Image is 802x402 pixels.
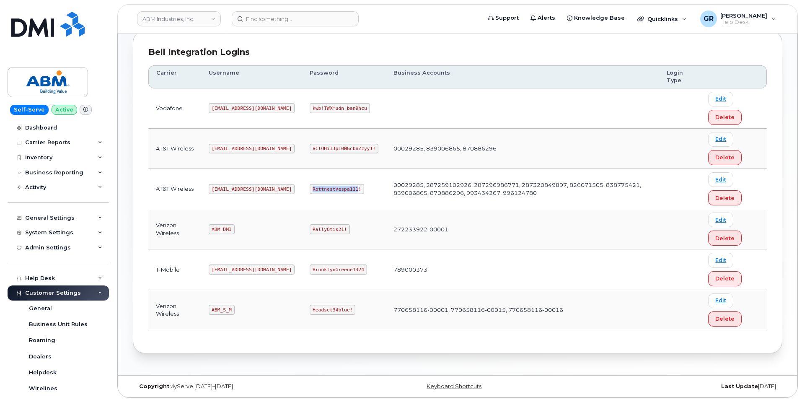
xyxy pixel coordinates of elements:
[148,209,201,249] td: Verizon Wireless
[148,65,201,88] th: Carrier
[708,213,733,227] a: Edit
[715,194,735,202] span: Delete
[708,271,742,286] button: Delete
[209,103,295,113] code: [EMAIL_ADDRESS][DOMAIN_NAME]
[715,234,735,242] span: Delete
[310,224,349,234] code: RallyOtis21!
[386,65,659,88] th: Business Accounts
[704,14,714,24] span: GR
[209,305,234,315] code: ABM_S_M
[574,14,625,22] span: Knowledge Base
[209,144,295,154] code: [EMAIL_ADDRESS][DOMAIN_NAME]
[708,293,733,308] a: Edit
[386,129,659,169] td: 00029285, 839006865, 870886296
[538,14,555,22] span: Alerts
[715,275,735,283] span: Delete
[708,172,733,187] a: Edit
[148,129,201,169] td: AT&T Wireless
[201,65,302,88] th: Username
[647,16,678,22] span: Quicklinks
[721,383,758,389] strong: Last Update
[495,14,519,22] span: Support
[482,10,525,26] a: Support
[232,11,359,26] input: Find something...
[137,11,221,26] a: ABM Industries, Inc.
[715,113,735,121] span: Delete
[148,169,201,209] td: AT&T Wireless
[386,169,659,209] td: 00029285, 287259102926, 287296986771, 287320849897, 826071505, 838775421, 839006865, 870886296, 9...
[708,92,733,106] a: Edit
[133,383,349,390] div: MyServe [DATE]–[DATE]
[302,65,386,88] th: Password
[310,103,370,113] code: kwb!TWX*udn_ban9hcu
[386,290,659,330] td: 770658116-00001, 770658116-00015, 770658116-00016
[525,10,561,26] a: Alerts
[708,231,742,246] button: Delete
[427,383,481,389] a: Keyboard Shortcuts
[659,65,701,88] th: Login Type
[148,88,201,129] td: Vodafone
[708,132,733,147] a: Edit
[310,265,367,275] code: BrooklynGreene1324
[209,224,234,234] code: ABM_DMI
[694,10,782,27] div: Gabriel Rains
[708,253,733,267] a: Edit
[561,10,631,26] a: Knowledge Base
[715,153,735,161] span: Delete
[631,10,693,27] div: Quicklinks
[708,311,742,327] button: Delete
[209,265,295,275] code: [EMAIL_ADDRESS][DOMAIN_NAME]
[148,46,767,58] div: Bell Integration Logins
[310,305,355,315] code: Headset34blue!
[715,315,735,323] span: Delete
[310,184,364,194] code: RottnestVespa111!
[720,19,767,26] span: Help Desk
[148,290,201,330] td: Verizon Wireless
[708,150,742,165] button: Delete
[139,383,169,389] strong: Copyright
[720,12,767,19] span: [PERSON_NAME]
[566,383,782,390] div: [DATE]
[148,249,201,290] td: T-Mobile
[386,209,659,249] td: 272233922-00001
[386,249,659,290] td: 789000373
[708,110,742,125] button: Delete
[708,190,742,205] button: Delete
[310,144,378,154] code: VClOHiIJpL0NGcbnZzyy1!
[209,184,295,194] code: [EMAIL_ADDRESS][DOMAIN_NAME]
